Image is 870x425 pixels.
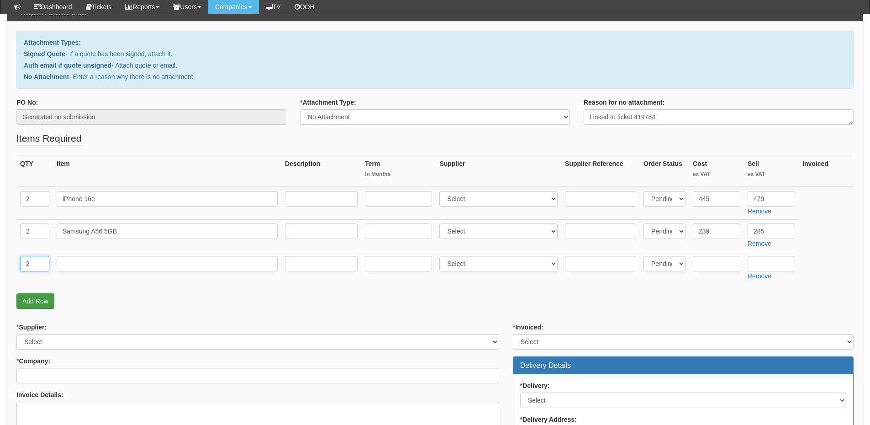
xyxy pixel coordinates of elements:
[16,132,81,146] legend: Items Required
[16,155,53,187] th: QTY
[24,50,65,58] b: Signed Quote
[53,155,281,187] th: Item
[16,390,63,399] label: Invoice Details:
[24,62,111,69] b: Auth email if quote unsigned
[748,272,771,280] a: Remove
[584,98,664,107] label: Reason for no attachment:
[16,98,38,107] label: PO No:
[281,155,361,187] th: Description
[513,323,543,332] label: Invoiced:
[16,356,50,366] label: Company:
[24,73,69,80] b: No Attachment
[520,415,577,424] label: Delivery Address:
[520,361,846,370] h3: Delivery Details
[689,155,744,187] th: Cost
[520,381,550,390] label: Delivery:
[361,155,436,187] th: Term
[744,155,799,187] th: Sell
[24,39,81,46] b: Attachment Types:
[561,155,640,187] th: Supplier Reference
[365,170,432,178] small: In Months
[24,49,846,58] p: - If a quote has been signed, attach it.
[16,293,54,309] a: Add Row
[748,240,771,247] a: Remove
[24,61,846,70] p: - Attach quote or email.
[436,155,561,187] th: Supplier
[300,98,356,107] label: Attachment Type:
[16,323,47,332] label: Supplier:
[799,155,854,187] th: Invoiced
[24,72,846,81] p: - Enter a reason why there is no attachment.
[748,170,795,178] small: ex VAT
[748,207,771,215] a: Remove
[693,170,740,178] small: ex VAT
[640,155,689,187] th: Order Status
